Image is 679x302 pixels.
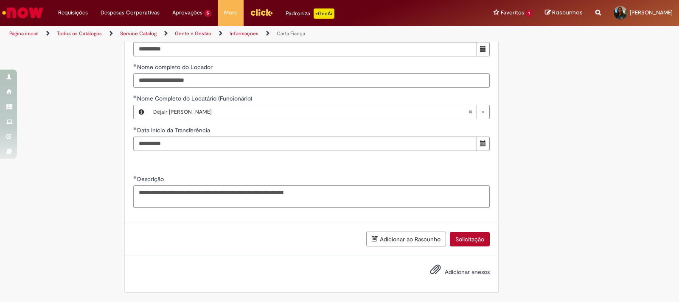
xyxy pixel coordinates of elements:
a: Carta Fiança [277,30,305,37]
a: Gente e Gestão [175,30,211,37]
span: Obrigatório Preenchido [133,64,137,67]
a: Informações [230,30,258,37]
span: Rascunhos [552,8,583,17]
span: Obrigatório Preenchido [133,95,137,98]
button: Nome Completo do Locatário (Funcionário), Visualizar este registro Dejair Jose Santos Livramento [134,105,149,119]
span: Adicionar anexos [445,268,490,276]
textarea: Descrição [133,185,490,208]
span: 5 [204,10,211,17]
p: +GenAi [314,8,334,19]
button: Solicitação [450,232,490,246]
span: Necessários - Nome Completo do Locatário (Funcionário) [137,95,254,102]
button: Adicionar anexos [428,262,443,281]
img: click_logo_yellow_360x200.png [250,6,273,19]
span: Data Início da Transferência [137,126,212,134]
span: [PERSON_NAME] [630,9,673,16]
div: Padroniza [286,8,334,19]
input: Data do Contrato de Locação 01 September 2025 Monday [133,42,477,56]
button: Mostrar calendário para Data do Contrato de Locação [477,42,490,56]
button: Mostrar calendário para Data Início da Transferência [477,137,490,151]
span: Dejair [PERSON_NAME] [153,105,468,119]
span: Requisições [58,8,88,17]
span: Obrigatório Preenchido [133,176,137,179]
span: Aprovações [172,8,202,17]
abbr: Limpar campo Nome Completo do Locatário (Funcionário) [464,105,477,119]
a: Todos os Catálogos [57,30,102,37]
span: Obrigatório Preenchido [133,127,137,130]
a: Rascunhos [545,9,583,17]
span: More [224,8,237,17]
input: Data Início da Transferência 01 June 2025 Sunday [133,137,477,151]
span: Despesas Corporativas [101,8,160,17]
span: Favoritos [501,8,524,17]
span: 1 [526,10,532,17]
a: Página inicial [9,30,39,37]
ul: Trilhas de página [6,26,446,42]
button: Adicionar ao Rascunho [366,232,446,246]
a: Service Catalog [120,30,157,37]
span: Descrição [137,175,166,183]
img: ServiceNow [1,4,45,21]
a: Dejair [PERSON_NAME]Limpar campo Nome Completo do Locatário (Funcionário) [149,105,489,119]
input: Nome completo do Locador [133,73,490,88]
span: Nome completo do Locador [137,63,214,71]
